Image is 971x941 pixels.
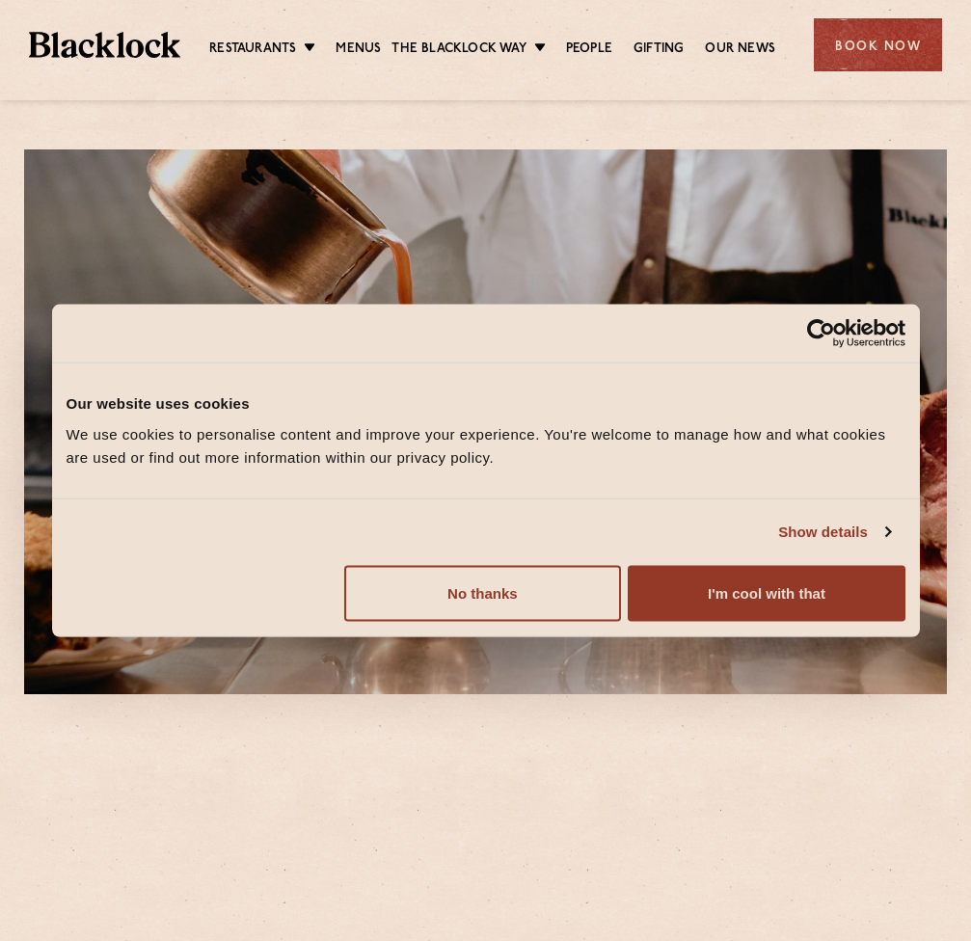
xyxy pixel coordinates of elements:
[778,521,890,544] a: Show details
[336,40,381,61] a: Menus
[566,40,612,61] a: People
[391,40,526,61] a: The Blacklock Way
[344,565,621,621] button: No thanks
[209,40,296,61] a: Restaurants
[67,422,905,469] div: We use cookies to personalise content and improve your experience. You're welcome to manage how a...
[705,40,775,61] a: Our News
[814,18,942,71] div: Book Now
[67,392,905,416] div: Our website uses cookies
[634,40,684,61] a: Gifting
[29,32,180,57] img: BL_Textured_Logo-footer-cropped.svg
[737,319,905,348] a: Usercentrics Cookiebot - opens in a new window
[628,565,904,621] button: I'm cool with that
